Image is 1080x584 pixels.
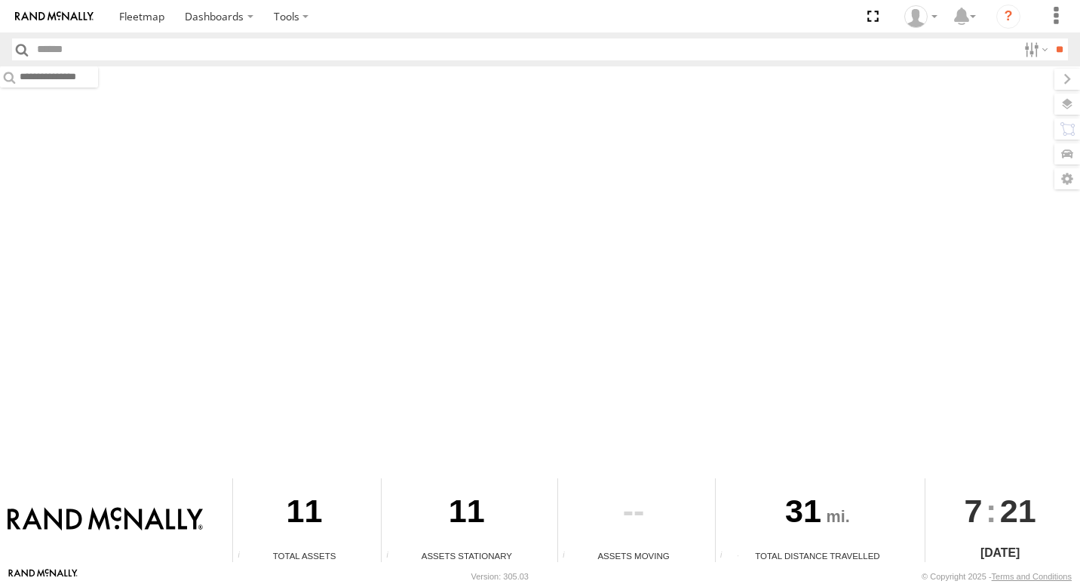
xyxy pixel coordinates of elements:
[716,478,920,549] div: 31
[992,572,1072,581] a: Terms and Conditions
[1018,38,1051,60] label: Search Filter Options
[233,551,256,562] div: Total number of Enabled Assets
[471,572,529,581] div: Version: 305.03
[1054,168,1080,189] label: Map Settings
[8,569,78,584] a: Visit our Website
[8,507,203,533] img: Rand McNally
[965,478,983,543] span: 7
[925,544,1074,562] div: [DATE]
[925,478,1074,543] div: :
[382,551,404,562] div: Total number of assets current stationary.
[558,549,710,562] div: Assets Moving
[716,549,920,562] div: Total Distance Travelled
[558,551,581,562] div: Total number of assets current in transit.
[922,572,1072,581] div: © Copyright 2025 -
[716,551,738,562] div: Total distance travelled by all assets within specified date range and applied filters
[996,5,1020,29] i: ?
[233,478,376,549] div: 11
[233,549,376,562] div: Total Assets
[382,549,552,562] div: Assets Stationary
[899,5,943,28] div: Valeo Dash
[382,478,552,549] div: 11
[1000,478,1036,543] span: 21
[15,11,94,22] img: rand-logo.svg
